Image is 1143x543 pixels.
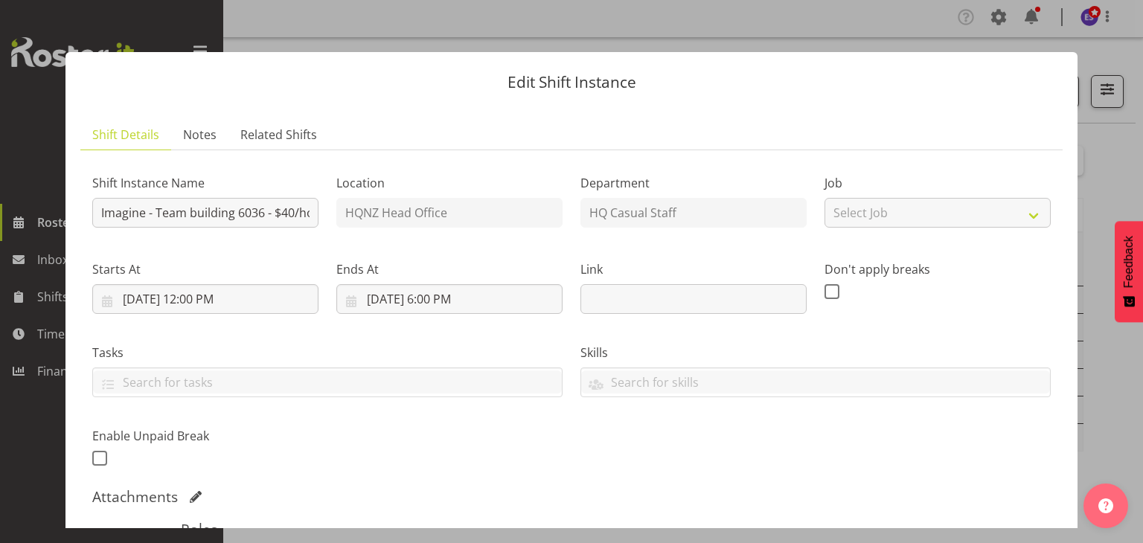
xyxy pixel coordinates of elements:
[1115,221,1143,322] button: Feedback - Show survey
[92,126,159,144] span: Shift Details
[336,174,563,192] label: Location
[92,344,563,362] label: Tasks
[92,198,318,228] input: Shift Instance Name
[92,284,318,314] input: Click to select...
[825,260,1051,278] label: Don't apply breaks
[581,370,1050,393] input: Search for skills
[336,284,563,314] input: Click to select...
[240,126,317,144] span: Related Shifts
[92,488,178,506] h5: Attachments
[92,174,318,192] label: Shift Instance Name
[92,260,318,278] label: Starts At
[825,174,1051,192] label: Job
[1098,498,1113,513] img: help-xxl-2.png
[580,260,807,278] label: Link
[183,126,217,144] span: Notes
[580,174,807,192] label: Department
[181,521,961,539] h5: Roles
[580,344,1051,362] label: Skills
[93,370,562,393] input: Search for tasks
[80,74,1063,90] p: Edit Shift Instance
[336,260,563,278] label: Ends At
[92,427,318,445] label: Enable Unpaid Break
[1122,236,1136,288] span: Feedback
